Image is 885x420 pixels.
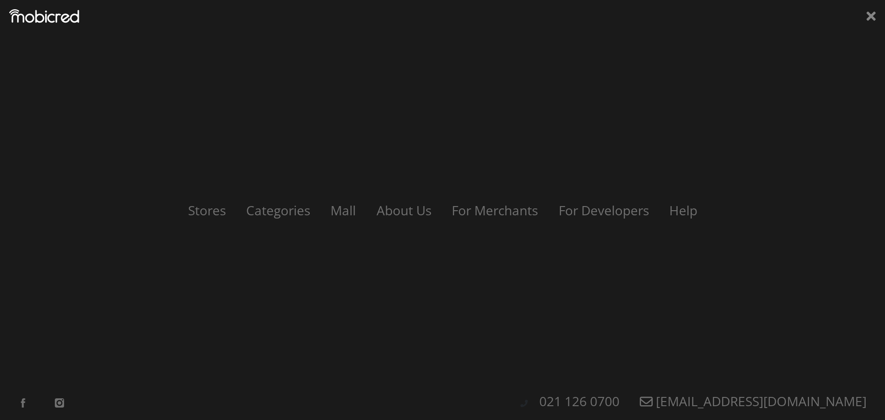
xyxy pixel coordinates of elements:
[631,392,876,410] a: [EMAIL_ADDRESS][DOMAIN_NAME]
[530,392,629,410] a: 021 126 0700
[178,201,235,219] a: Stores
[442,201,547,219] a: For Merchants
[367,201,441,219] a: About Us
[237,201,319,219] a: Categories
[9,9,79,23] img: Mobicred
[321,201,365,219] a: Mall
[549,201,658,219] a: For Developers
[660,201,707,219] a: Help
